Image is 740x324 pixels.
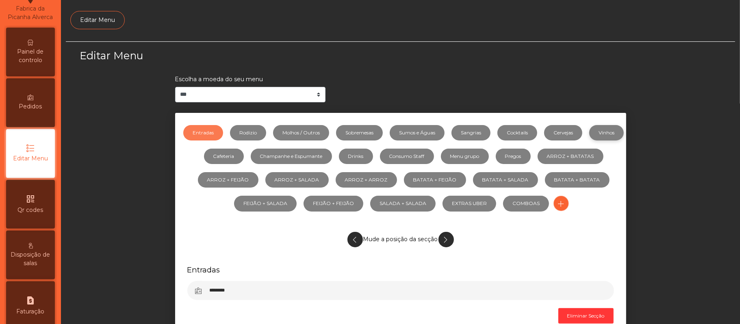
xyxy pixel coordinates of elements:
[17,307,45,316] span: Faturação
[19,102,42,111] span: Pedidos
[558,308,614,324] button: Eliminar Secção
[70,11,125,29] a: Editar Menu
[339,149,373,164] a: Drinks
[198,172,258,188] a: ARROZ + FEIJÃO
[204,149,244,164] a: Cafeteria
[230,125,266,140] a: Rodizio
[18,206,43,214] span: Qr codes
[503,196,549,211] a: COMBOAS
[336,125,383,140] a: Sobremesas
[80,48,398,63] h3: Editar Menu
[187,265,614,275] h5: Entradas
[13,154,48,163] span: Editar Menu
[404,172,466,188] a: BATATA + FEIJÃO
[538,149,603,164] a: ARROZ + BATATAS
[544,125,582,140] a: Cervejas
[390,125,445,140] a: Sumos e Águas
[187,228,614,251] div: Mude a posição da secção
[8,48,53,65] span: Painel de controlo
[175,75,263,84] label: Escolha a moeda do seu menu
[589,125,624,140] a: Vinhos
[473,172,538,188] a: BATATA + SALADA
[183,125,223,140] a: Entradas
[380,149,434,164] a: Consumo Staff
[304,196,363,211] a: FEIJÃO + FEIJÃO
[26,296,35,305] i: request_page
[251,149,332,164] a: Champanhe e Espumante
[370,196,436,211] a: SALADA + SALADA
[496,149,531,164] a: Pregos
[265,172,329,188] a: ARROZ + SALADA
[545,172,610,188] a: BATATA + BATATA
[441,149,489,164] a: Menu grupo
[336,172,397,188] a: ARROZ + ARROZ
[443,196,496,211] a: EXTRAS UBER
[234,196,297,211] a: FEIJÃO + SALADA
[497,125,537,140] a: Cocktails
[26,194,35,204] i: qr_code
[451,125,490,140] a: Sangrias
[273,125,329,140] a: Molhos / Outros
[8,251,53,268] span: Disposição de salas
